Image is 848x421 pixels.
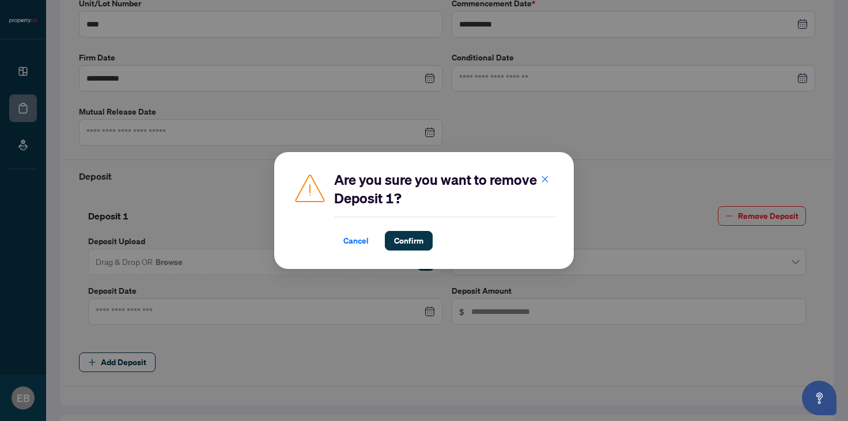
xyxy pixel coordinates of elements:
[385,231,433,251] button: Confirm
[334,170,555,207] h2: Are you sure you want to remove Deposit 1?
[394,232,423,250] span: Confirm
[541,175,549,183] span: close
[293,170,327,205] img: Caution Icon
[343,232,369,250] span: Cancel
[802,381,836,415] button: Open asap
[334,231,378,251] button: Cancel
